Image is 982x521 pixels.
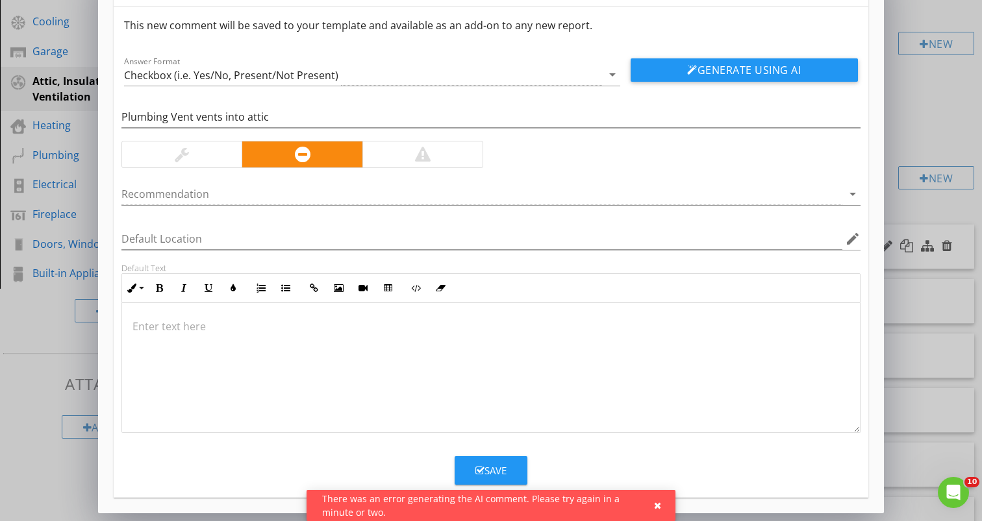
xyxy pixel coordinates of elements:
div: Save [475,463,507,478]
button: Insert Link (⌘K) [301,276,326,300]
button: Generate Using AI [631,58,858,82]
div: Checkbox (i.e. Yes/No, Present/Not Present) [124,69,338,81]
button: Insert Video [351,276,375,300]
i: edit [845,231,861,247]
div: Default Text [121,263,861,273]
input: Name [121,106,861,128]
button: Insert Image (⌘P) [326,276,351,300]
button: Save [455,456,527,485]
button: Code View [403,276,428,300]
i: arrow_drop_down [605,67,620,82]
div: This new comment will be saved to your template and available as an add-on to any new report. [114,7,868,43]
button: Bold (⌘B) [147,276,171,300]
button: Colors [221,276,245,300]
button: Clear Formatting [428,276,453,300]
button: Italic (⌘I) [171,276,196,300]
iframe: Intercom live chat [938,477,969,508]
button: Insert Table [375,276,400,300]
button: Ordered List [249,276,273,300]
i: arrow_drop_down [845,186,861,202]
input: Default Location [121,228,842,250]
button: Underline (⌘U) [196,276,221,300]
button: Unordered List [273,276,298,300]
button: Inline Style [122,276,147,300]
div: There was an error generating the AI comment. Please try again in a minute or two. [307,490,675,521]
span: 10 [964,477,979,487]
